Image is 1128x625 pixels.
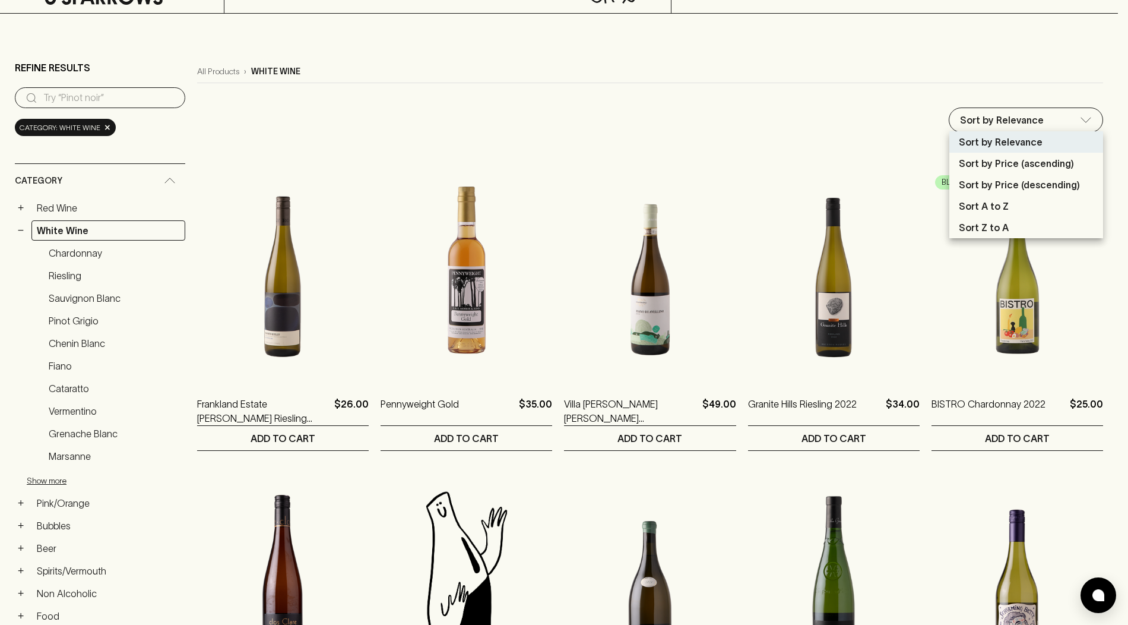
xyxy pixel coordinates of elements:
[959,135,1043,149] p: Sort by Relevance
[959,178,1080,192] p: Sort by Price (descending)
[959,156,1074,171] p: Sort by Price (ascending)
[959,220,1009,235] p: Sort Z to A
[1092,589,1104,601] img: bubble-icon
[959,199,1009,213] p: Sort A to Z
